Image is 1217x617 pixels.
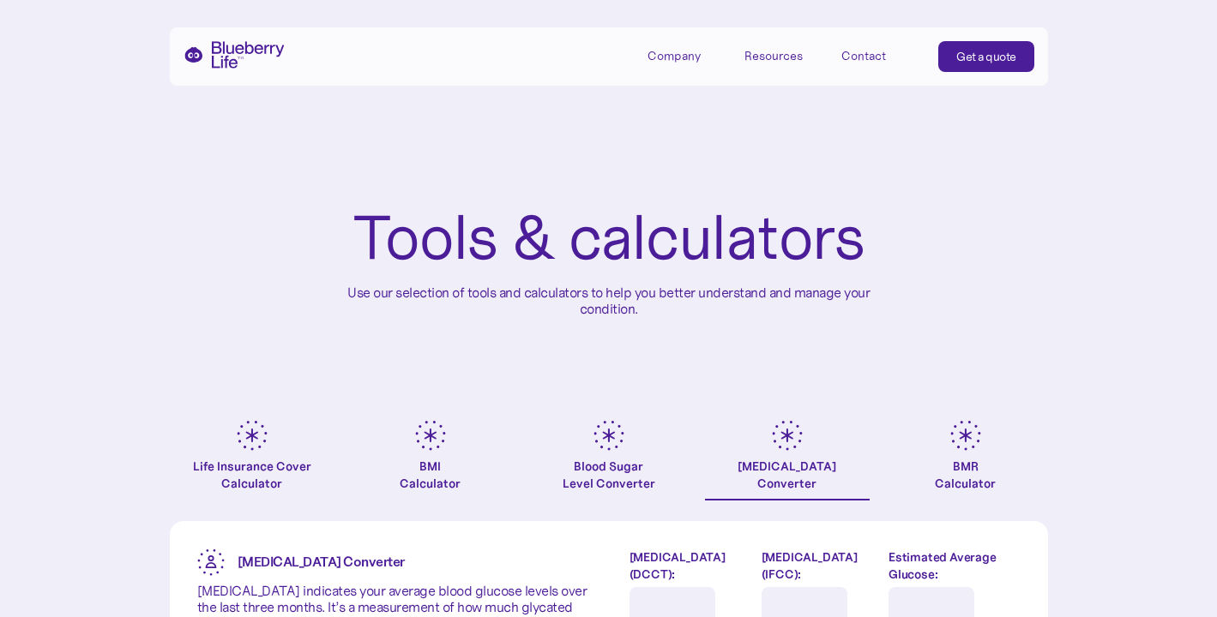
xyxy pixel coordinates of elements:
[889,548,1020,583] label: Estimated Average Glucose:
[648,41,725,69] div: Company
[527,420,691,500] a: Blood SugarLevel Converter
[883,420,1048,500] a: BMRCalculator
[334,285,883,317] p: Use our selection of tools and calculators to help you better understand and manage your condition.
[744,49,803,63] div: Resources
[352,206,865,271] h1: Tools & calculators
[738,458,836,492] div: [MEDICAL_DATA] Converter
[762,548,876,583] label: [MEDICAL_DATA] (IFCC):
[744,41,822,69] div: Resources
[400,458,461,492] div: BMI Calculator
[935,458,996,492] div: BMR Calculator
[705,420,870,500] a: [MEDICAL_DATA]Converter
[184,41,285,69] a: home
[348,420,513,500] a: BMICalculator
[648,49,701,63] div: Company
[170,458,334,492] div: Life Insurance Cover Calculator
[841,49,886,63] div: Contact
[938,41,1034,72] a: Get a quote
[238,553,405,570] strong: [MEDICAL_DATA] Converter
[841,41,919,69] a: Contact
[956,48,1016,65] div: Get a quote
[170,420,334,500] a: Life Insurance Cover Calculator
[630,548,749,583] label: [MEDICAL_DATA] (DCCT):
[563,458,655,492] div: Blood Sugar Level Converter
